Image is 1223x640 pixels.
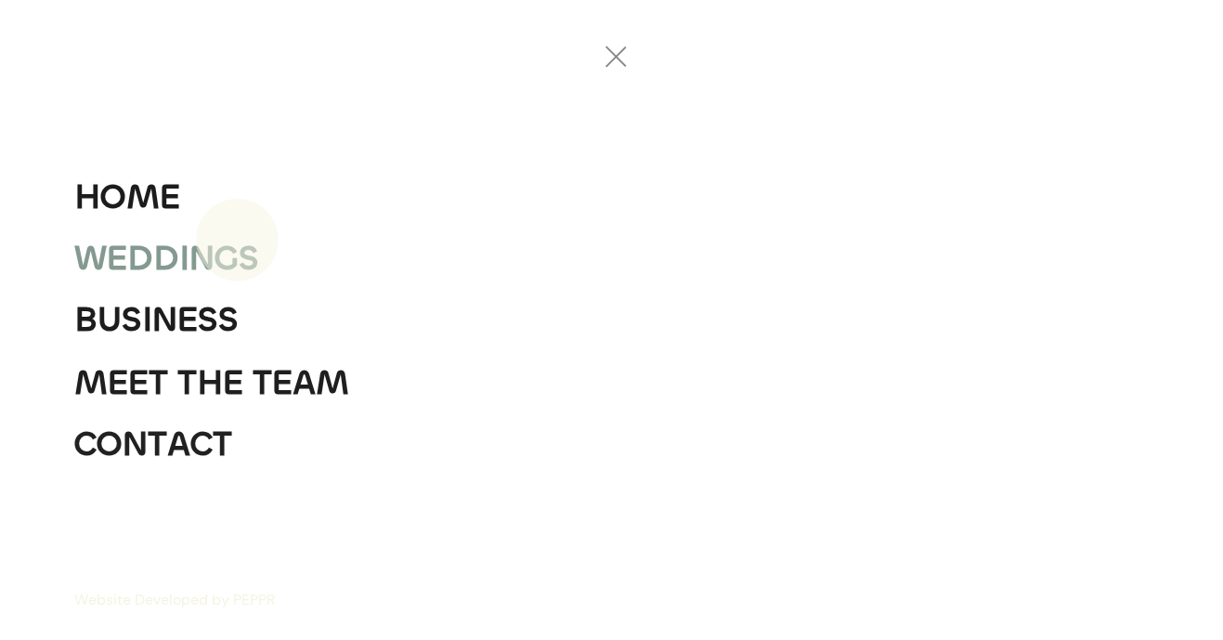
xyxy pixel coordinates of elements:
a: MEET THE TEAM [74,351,349,412]
div: M [316,351,349,412]
div: M [74,351,108,412]
div: E [223,351,243,412]
div: T [148,413,167,475]
div: S [122,290,142,351]
div: C [190,413,213,475]
div: E [160,166,180,228]
div: D [153,229,179,290]
div: T [177,351,197,412]
div: S [239,229,259,290]
div: T [213,413,232,475]
div: N [123,413,148,475]
div: T [253,351,272,412]
div: I [179,229,189,290]
a: Website Developed by PEPPR [74,586,275,612]
div: E [107,229,127,290]
a: WEDDINGS [74,228,259,289]
div: C [74,413,97,475]
div: G [215,229,239,290]
div: A [167,413,190,475]
div: E [272,351,293,412]
div: A [293,351,316,412]
div: S [198,290,218,351]
div: B [74,290,98,351]
div: U [98,290,122,351]
div: E [108,351,128,412]
a: BUSINESS [74,289,239,350]
div: Website Developed by PEPPR [74,587,275,613]
a: HOME [74,166,180,228]
div: H [74,166,100,228]
div: O [100,166,126,228]
div: E [128,351,149,412]
div: M [126,166,160,228]
div: N [189,229,215,290]
a: CONTACT [74,412,232,474]
div: T [149,351,168,412]
div: N [152,290,177,351]
div: W [74,229,107,290]
div: S [218,290,239,351]
div: O [97,413,123,475]
div: H [197,351,223,412]
div: I [142,290,152,351]
div: E [177,290,198,351]
div: D [127,229,153,290]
